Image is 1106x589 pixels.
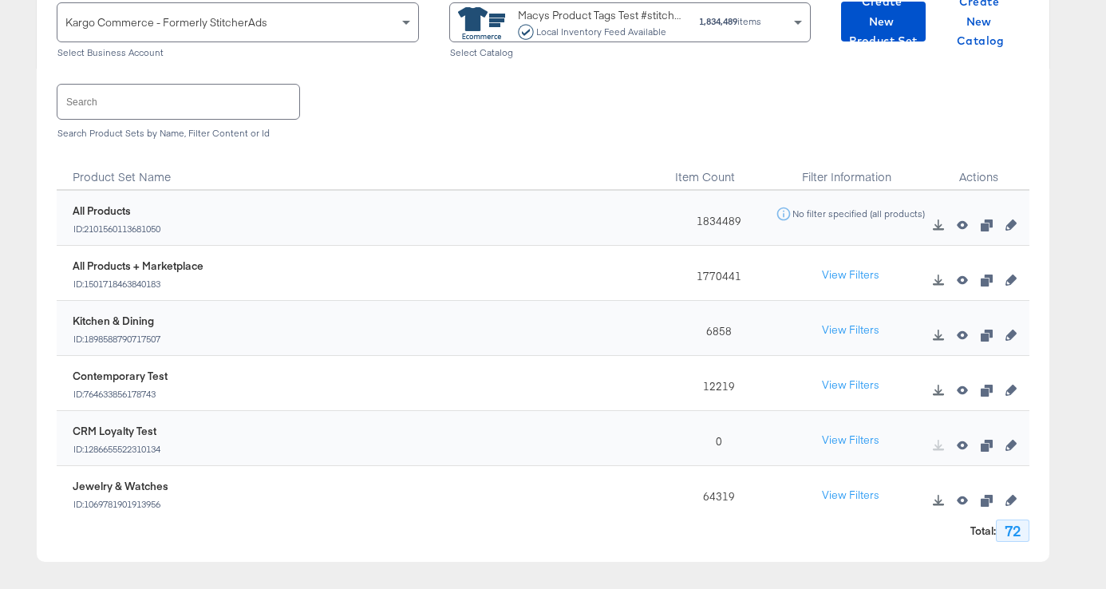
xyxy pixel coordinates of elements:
[73,259,203,274] div: All Products + Marketplace
[73,389,168,400] div: ID: 764633856178743
[73,204,161,219] div: All Products
[73,424,161,439] div: CRM Loyalty Test
[841,2,926,42] button: Create New Product Set
[665,411,766,466] div: 0
[73,314,161,329] div: Kitchen & Dining
[665,151,766,191] div: Item Count
[665,301,766,356] div: 6858
[811,371,891,400] button: View Filters
[665,151,766,191] div: Toggle SortBy
[73,334,161,345] div: ID: 1898588790717507
[449,47,812,58] div: Select Catalog
[665,356,766,411] div: 12219
[996,520,1029,542] div: 72
[698,16,762,27] div: items
[73,223,161,235] div: ID: 2101560113681050
[73,499,168,510] div: ID: 1069781901913956
[699,15,737,27] strong: 1,834,489
[57,85,299,119] input: Search product sets
[792,208,926,219] div: No filter specified (all products)
[73,279,203,290] div: ID: 1501718463840183
[518,7,687,40] div: Macys Product Tags Test #stitcherads #product-catalog #keep
[57,151,665,191] div: Toggle SortBy
[65,15,267,30] span: Kargo Commerce - Formerly StitcherAds
[73,444,161,455] div: ID: 1286655522310134
[811,481,891,510] button: View Filters
[535,26,667,38] div: Local Inventory Feed Available
[928,151,1029,191] div: Actions
[73,369,168,384] div: Contemporary Test
[811,261,891,290] button: View Filters
[665,191,766,246] div: 1834489
[811,316,891,345] button: View Filters
[57,128,1029,139] div: Search Product Sets by Name, Filter Content or Id
[73,479,168,494] div: Jewelry & Watches
[938,2,1023,42] button: Create New Catalog
[766,151,928,191] div: Filter Information
[970,524,996,539] strong: Total :
[665,466,766,521] div: 64319
[811,426,891,455] button: View Filters
[57,47,419,58] div: Select Business Account
[665,246,766,301] div: 1770441
[57,151,665,191] div: Product Set Name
